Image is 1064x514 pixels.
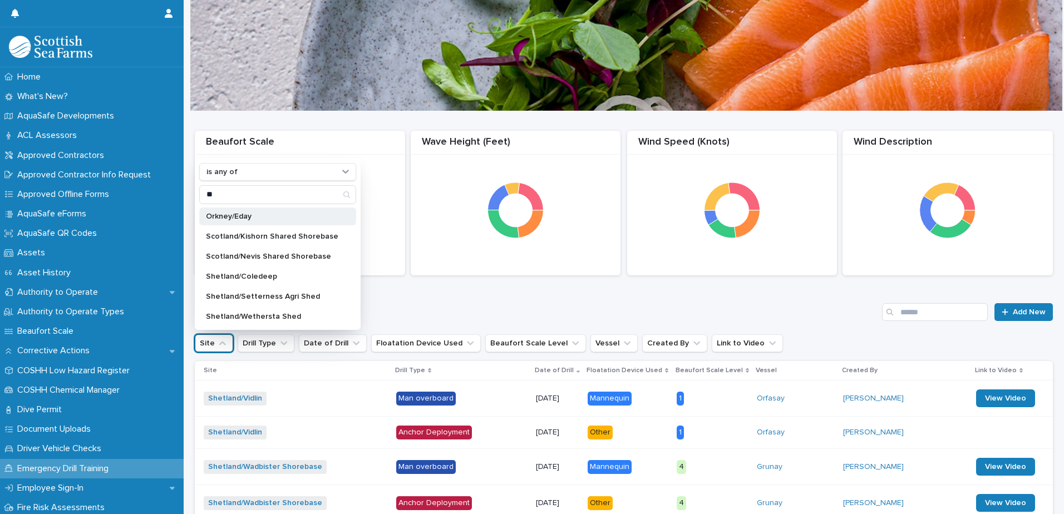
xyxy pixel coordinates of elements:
[208,462,322,472] a: Shetland/Wadbister Shorebase
[588,496,613,510] div: Other
[13,463,117,474] p: Emergency Drill Training
[13,248,54,258] p: Assets
[206,167,238,177] p: is any of
[195,304,878,320] h1: Emergency Drill Training
[13,502,114,513] p: Fire Risk Assessments
[985,463,1026,471] span: View Video
[842,364,878,377] p: Created By
[13,72,50,82] p: Home
[843,136,1053,155] div: Wind Description
[396,496,472,510] div: Anchor Deployment
[677,460,686,474] div: 4
[975,364,1017,377] p: Link to Video
[535,364,574,377] p: Date of Drill
[206,233,338,240] p: Scotland/Kishorn Shared Shorebase
[13,228,106,239] p: AquaSafe QR Codes
[976,458,1035,476] a: View Video
[677,426,684,439] div: 1
[976,494,1035,512] a: View Video
[206,273,338,280] p: Shetland/Coledeep
[371,334,481,352] button: Floatation Device Used
[976,389,1035,407] a: View Video
[13,130,86,141] p: ACL Assessors
[13,268,80,278] p: Asset History
[395,364,425,377] p: Drill Type
[200,186,356,204] input: Search
[204,364,217,377] p: Site
[206,313,338,320] p: Shetland/Wethersta Shed
[13,443,110,454] p: Driver Vehicle Checks
[587,364,662,377] p: Floatation Device Used
[195,417,1053,449] tr: Shetland/Vidlin Anchor Deployment[DATE]Other1Orfasay [PERSON_NAME]
[13,307,133,317] p: Authority to Operate Types
[757,498,782,508] a: Grunay
[994,303,1053,321] a: Add New
[206,212,338,220] p: Orkney/Eday
[882,303,988,321] input: Search
[396,392,456,406] div: Man overboard
[299,334,367,352] button: Date of Drill
[756,364,777,377] p: Vessel
[13,91,77,102] p: What's New?
[13,326,82,337] p: Beaufort Scale
[536,394,579,403] p: [DATE]
[13,150,113,161] p: Approved Contractors
[13,189,118,200] p: Approved Offline Forms
[396,460,456,474] div: Man overboard
[195,449,1053,485] tr: Shetland/Wadbister Shorebase Man overboard[DATE]Mannequin4Grunay [PERSON_NAME] View Video
[238,334,294,352] button: Drill Type
[485,334,586,352] button: Beaufort Scale Level
[206,253,338,260] p: Scotland/Nevis Shared Shorebase
[206,293,338,300] p: Shetland/Setterness Agri Shed
[195,136,405,155] div: Beaufort Scale
[536,462,579,472] p: [DATE]
[985,499,1026,507] span: View Video
[985,394,1026,402] span: View Video
[588,392,632,406] div: Mannequin
[208,394,262,403] a: Shetland/Vidlin
[195,334,233,352] button: Site
[843,428,904,437] a: [PERSON_NAME]
[13,287,107,298] p: Authority to Operate
[757,394,785,403] a: Orfasay
[590,334,638,352] button: Vessel
[1013,308,1046,316] span: Add New
[13,170,160,180] p: Approved Contractor Info Request
[843,498,904,508] a: [PERSON_NAME]
[536,428,579,437] p: [DATE]
[208,428,262,437] a: Shetland/Vidlin
[642,334,707,352] button: Created By
[757,462,782,472] a: Grunay
[411,136,621,155] div: Wave Height (Feet)
[13,385,129,396] p: COSHH Chemical Manager
[676,364,743,377] p: Beaufort Scale Level
[13,483,92,493] p: Employee Sign-In
[843,394,904,403] a: [PERSON_NAME]
[199,185,356,204] div: Search
[843,462,904,472] a: [PERSON_NAME]
[677,392,684,406] div: 1
[195,380,1053,417] tr: Shetland/Vidlin Man overboard[DATE]Mannequin1Orfasay [PERSON_NAME] View Video
[396,426,472,439] div: Anchor Deployment
[588,460,632,474] div: Mannequin
[627,136,838,155] div: Wind Speed (Knots)
[13,404,71,415] p: Dive Permit
[712,334,783,352] button: Link to Video
[757,428,785,437] a: Orfasay
[536,498,579,508] p: [DATE]
[13,365,139,376] p: COSHH Low Hazard Register
[13,209,95,219] p: AquaSafe eForms
[13,424,100,434] p: Document Uploads
[588,426,613,439] div: Other
[9,36,92,58] img: bPIBxiqnSb2ggTQWdOVV
[13,111,123,121] p: AquaSafe Developments
[13,345,98,356] p: Corrective Actions
[208,498,322,508] a: Shetland/Wadbister Shorebase
[677,496,686,510] div: 4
